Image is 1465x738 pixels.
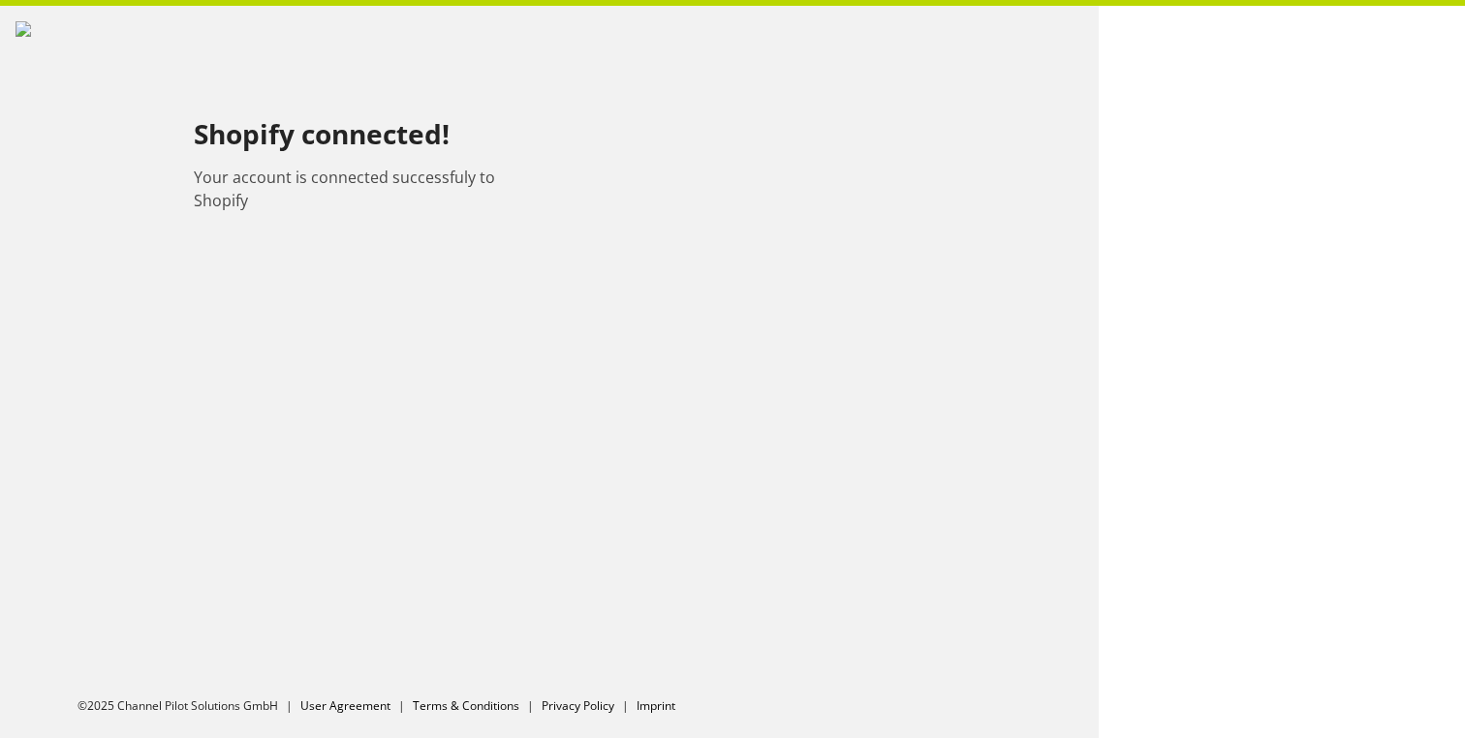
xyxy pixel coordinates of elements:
p: Your account is connected successfuly to Shopify [194,166,549,212]
a: User Agreement [300,697,390,714]
a: Imprint [637,697,675,714]
a: Terms & Conditions [413,697,519,714]
h1: Shopify connected! [194,119,549,150]
a: Privacy Policy [542,697,614,714]
img: 00fd0c2968333bded0a06517299d5b97.svg [16,21,31,37]
li: ©2025 Channel Pilot Solutions GmbH [78,697,300,715]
